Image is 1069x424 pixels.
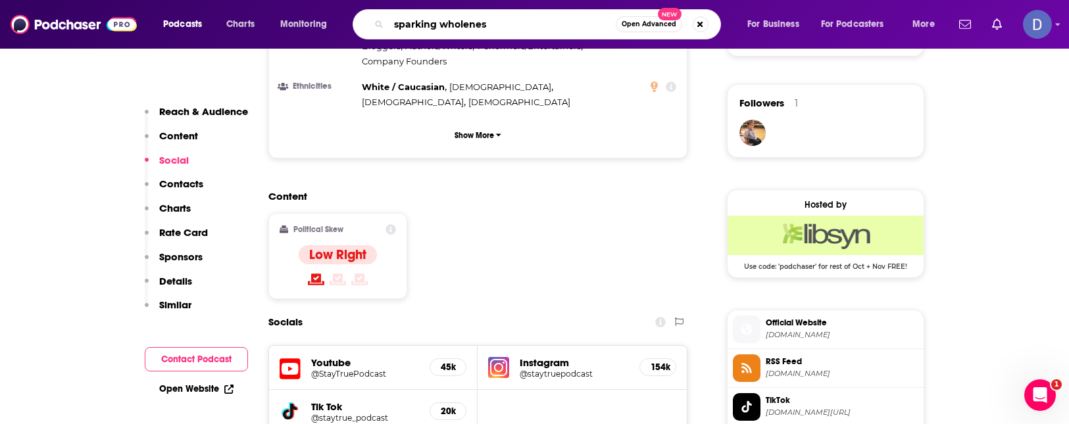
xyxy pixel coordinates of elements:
p: Reach & Audience [159,105,248,118]
span: , [362,95,466,110]
button: open menu [812,14,903,35]
button: Content [145,130,198,154]
button: open menu [738,14,816,35]
button: Social [145,154,189,178]
p: Show More [455,131,494,140]
h5: 45k [441,362,455,373]
h2: Socials [268,310,303,335]
img: Podchaser - Follow, Share and Rate Podcasts [11,12,137,37]
span: , [362,80,447,95]
div: Search podcasts, credits, & more... [365,9,733,39]
span: sites.libsyn.com [766,330,918,340]
button: Show More [280,123,677,147]
div: 1 [795,97,798,109]
a: TikTok[DOMAIN_NAME][URL] [733,393,918,421]
a: Show notifications dropdown [954,13,976,35]
span: RSS Feed [766,356,918,367]
a: @staytruepodcast [520,369,629,379]
a: @StayTruePodcast [311,369,420,379]
p: Rate Card [159,226,208,239]
button: Contact Podcast [145,347,248,371]
span: tiktok.com/@staytrue_podcast [766,408,918,417]
p: Social [159,154,189,166]
img: User Profile [1023,10,1052,39]
span: Company Founders [362,56,447,66]
h2: Content [268,190,678,202]
h5: Youtube [311,356,420,369]
a: Charts [218,14,262,35]
span: Performers/Entertainers [478,41,581,51]
span: For Business [747,15,799,34]
span: New [658,8,682,20]
a: Open Website [159,383,234,394]
img: Libsyn Deal: Use code: 'podchaser' for rest of Oct + Nov FREE! [728,216,924,255]
a: Libsyn Deal: Use code: 'podchaser' for rest of Oct + Nov FREE! [728,216,924,270]
span: Followers [739,97,784,109]
span: Podcasts [163,15,202,34]
button: Reach & Audience [145,105,248,130]
span: Authors/Writers [405,41,472,51]
span: Official Website [766,317,918,329]
h5: Instagram [520,356,629,369]
span: Bloggers [362,41,401,51]
div: Hosted by [728,199,924,210]
span: Charts [226,15,255,34]
span: Open Advanced [622,21,676,28]
span: feeds.libsyn.com [766,369,918,379]
p: Similar [159,298,191,311]
button: open menu [903,14,951,35]
a: Official Website[DOMAIN_NAME] [733,316,918,343]
h5: 154k [651,362,665,373]
h5: 20k [441,406,455,417]
a: RSS Feed[DOMAIN_NAME] [733,354,918,382]
button: Contacts [145,177,203,202]
button: Rate Card [145,226,208,250]
button: Charts [145,202,191,226]
span: More [912,15,935,34]
h5: Tik Tok [311,400,420,413]
button: Sponsors [145,250,203,275]
button: Similar [145,298,191,323]
iframe: Intercom live chat [1024,379,1056,411]
button: Show profile menu [1023,10,1052,39]
a: Show notifications dropdown [987,13,1007,35]
span: [DEMOGRAPHIC_DATA] [468,97,570,107]
input: Search podcasts, credits, & more... [389,14,616,35]
span: , [449,80,553,95]
span: White / Caucasian [362,82,445,92]
p: Content [159,130,198,142]
button: Open AdvancedNew [616,16,682,32]
span: 1 [1051,379,1062,390]
span: For Podcasters [821,15,884,34]
span: Logged in as dianawurster [1023,10,1052,39]
h3: Ethnicities [280,82,357,91]
p: Contacts [159,177,203,190]
span: Use code: 'podchaser' for rest of Oct + Nov FREE! [728,255,924,271]
h2: Political Skew [293,225,343,234]
img: iconImage [488,357,509,378]
img: cjkla6019 [739,120,766,146]
p: Details [159,275,192,287]
h4: Low Right [309,247,366,263]
button: open menu [271,14,344,35]
p: Charts [159,202,191,214]
button: open menu [154,14,219,35]
span: TikTok [766,394,918,406]
span: [DEMOGRAPHIC_DATA] [449,82,551,92]
button: Details [145,275,192,299]
span: Monitoring [280,15,327,34]
p: Sponsors [159,250,203,263]
a: @staytrue_podcast [311,413,420,423]
span: [DEMOGRAPHIC_DATA] [362,97,464,107]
